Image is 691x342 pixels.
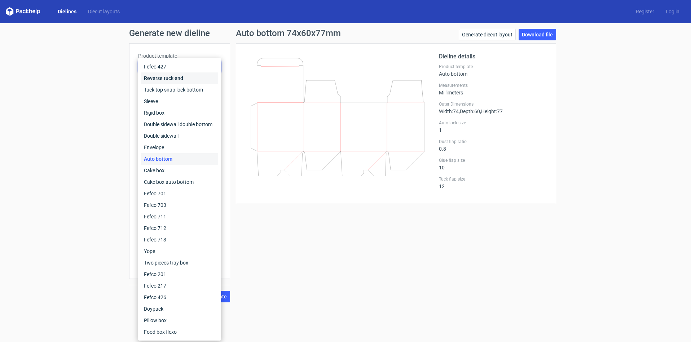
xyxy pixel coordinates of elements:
[141,245,218,257] div: Yope
[141,268,218,280] div: Fefco 201
[439,108,459,114] span: Width : 74
[439,139,547,145] label: Dust flap ratio
[52,8,82,15] a: Dielines
[141,72,218,84] div: Reverse tuck end
[141,280,218,292] div: Fefco 217
[439,120,547,126] label: Auto lock size
[439,176,547,189] div: 12
[141,199,218,211] div: Fefco 703
[141,176,218,188] div: Cake box auto bottom
[141,234,218,245] div: Fefco 713
[439,101,547,107] label: Outer Dimensions
[439,176,547,182] label: Tuck flap size
[141,222,218,234] div: Fefco 712
[129,29,562,37] h1: Generate new dieline
[141,130,218,142] div: Double sidewall
[439,139,547,152] div: 0.8
[141,61,218,72] div: Fefco 427
[439,120,547,133] div: 1
[141,142,218,153] div: Envelope
[141,326,218,338] div: Food box flexo
[439,64,547,70] label: Product template
[236,29,341,37] h1: Auto bottom 74x60x77mm
[141,315,218,326] div: Pillow box
[141,107,218,119] div: Rigid box
[141,303,218,315] div: Doypack
[141,211,218,222] div: Fefco 711
[439,157,547,163] label: Glue flap size
[439,64,547,77] div: Auto bottom
[141,96,218,107] div: Sleeve
[141,84,218,96] div: Tuck top snap lock bottom
[141,292,218,303] div: Fefco 426
[439,83,547,88] label: Measurements
[141,153,218,165] div: Auto bottom
[459,29,516,40] a: Generate diecut layout
[519,29,556,40] a: Download file
[439,52,547,61] h2: Dieline details
[439,83,547,96] div: Millimeters
[630,8,660,15] a: Register
[82,8,126,15] a: Diecut layouts
[660,8,685,15] a: Log in
[141,257,218,268] div: Two pieces tray box
[141,188,218,199] div: Fefco 701
[439,157,547,170] div: 10
[141,165,218,176] div: Cake box
[480,108,503,114] span: , Height : 77
[141,119,218,130] div: Double sidewall double bottom
[138,52,221,59] label: Product template
[459,108,480,114] span: , Depth : 60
